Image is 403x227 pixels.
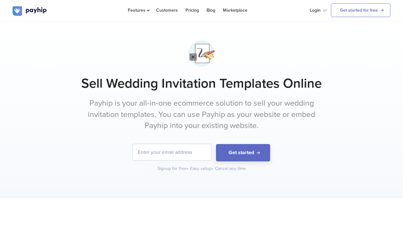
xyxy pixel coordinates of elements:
[13,76,390,91] h1: Sell Wedding Invitation Templates Online
[215,166,246,172] div: Cancel any time
[212,166,213,171] span: •
[13,6,47,16] img: logo.svg
[187,166,188,171] span: •
[157,166,189,172] div: Signup for free
[186,38,218,69] img: ink-drawing-2-wt78cd7qrpfpvabl25fff.png
[331,3,390,17] a: Get started for free
[128,8,149,13] span: Features
[133,144,212,160] input: Enter your email address
[190,166,214,172] div: Easy setup
[216,144,270,161] button: Get started
[83,98,320,131] p: Payhip is your all-in-one ecommerce solution to sell your wedding invitation templates. You can u...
